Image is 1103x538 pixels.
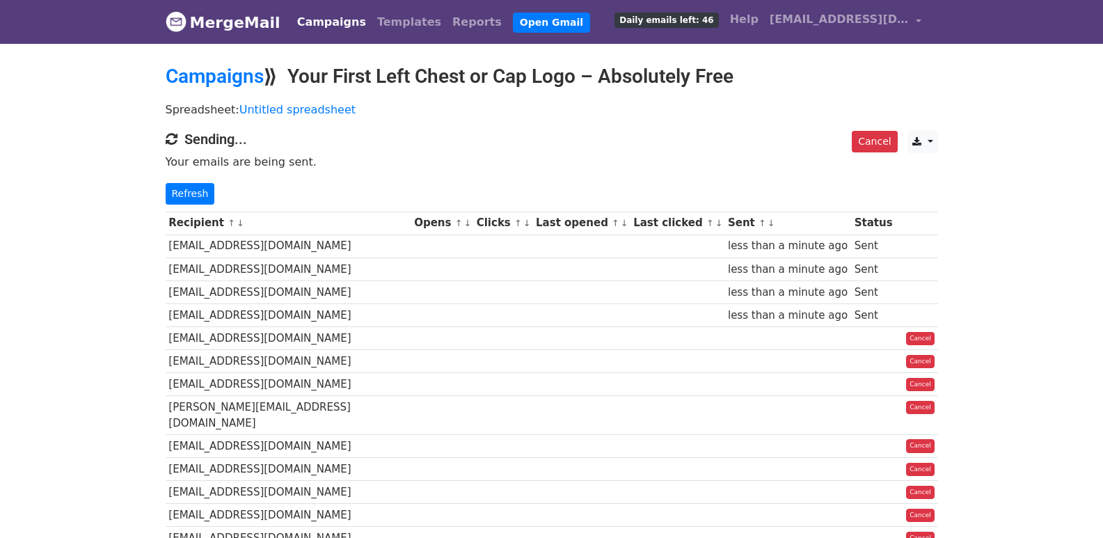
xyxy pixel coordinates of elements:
div: less than a minute ago [728,238,848,254]
th: Sent [724,212,851,235]
a: Cancel [906,486,935,500]
a: [EMAIL_ADDRESS][DOMAIN_NAME] [764,6,927,38]
div: less than a minute ago [728,262,848,278]
a: ↓ [621,218,628,228]
div: less than a minute ago [728,285,848,301]
th: Status [851,212,896,235]
a: Campaigns [166,65,264,88]
a: ↑ [514,218,522,228]
td: [EMAIL_ADDRESS][DOMAIN_NAME] [166,434,411,457]
th: Last clicked [630,212,724,235]
a: ↓ [237,218,244,228]
td: Sent [851,303,896,326]
a: ↓ [523,218,531,228]
span: [EMAIL_ADDRESS][DOMAIN_NAME] [770,11,909,28]
a: Daily emails left: 46 [609,6,724,33]
a: Cancel [852,131,897,152]
td: [EMAIL_ADDRESS][DOMAIN_NAME] [166,258,411,280]
td: [EMAIL_ADDRESS][DOMAIN_NAME] [166,481,411,504]
a: Cancel [906,463,935,477]
th: Recipient [166,212,411,235]
a: Refresh [166,183,215,205]
td: [EMAIL_ADDRESS][DOMAIN_NAME] [166,350,411,373]
a: ↓ [463,218,471,228]
a: Reports [447,8,507,36]
td: [EMAIL_ADDRESS][DOMAIN_NAME] [166,327,411,350]
td: [EMAIL_ADDRESS][DOMAIN_NAME] [166,235,411,258]
div: less than a minute ago [728,308,848,324]
td: [EMAIL_ADDRESS][DOMAIN_NAME] [166,504,411,527]
a: ↑ [228,218,235,228]
a: Cancel [906,378,935,392]
a: Untitled spreadsheet [239,103,356,116]
h4: Sending... [166,131,938,148]
a: Cancel [906,401,935,415]
td: Sent [851,258,896,280]
p: Your emails are being sent. [166,155,938,169]
td: [EMAIL_ADDRESS][DOMAIN_NAME] [166,373,411,396]
a: ↑ [759,218,766,228]
td: [EMAIL_ADDRESS][DOMAIN_NAME] [166,458,411,481]
th: Clicks [473,212,532,235]
a: Cancel [906,355,935,369]
a: MergeMail [166,8,280,37]
a: Cancel [906,439,935,453]
td: [EMAIL_ADDRESS][DOMAIN_NAME] [166,280,411,303]
td: [PERSON_NAME][EMAIL_ADDRESS][DOMAIN_NAME] [166,396,411,435]
td: Sent [851,235,896,258]
span: Daily emails left: 46 [614,13,718,28]
a: ↓ [715,218,723,228]
a: ↓ [768,218,775,228]
img: MergeMail logo [166,11,187,32]
h2: ⟫ Your First Left Chest or Cap Logo – Absolutely Free [166,65,938,88]
a: ↑ [612,218,619,228]
a: Open Gmail [513,13,590,33]
th: Opens [411,212,473,235]
a: ↑ [706,218,714,228]
p: Spreadsheet: [166,102,938,117]
a: Campaigns [292,8,372,36]
a: Cancel [906,332,935,346]
td: [EMAIL_ADDRESS][DOMAIN_NAME] [166,303,411,326]
th: Last opened [532,212,630,235]
a: Templates [372,8,447,36]
td: Sent [851,280,896,303]
a: Cancel [906,509,935,523]
a: Help [724,6,764,33]
a: ↑ [455,218,463,228]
